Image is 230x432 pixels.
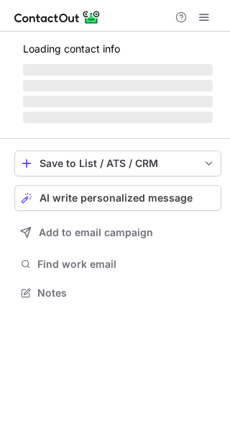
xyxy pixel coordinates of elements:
button: save-profile-one-click [14,150,221,176]
div: Save to List / ATS / CRM [40,158,196,169]
span: Add to email campaign [39,227,153,238]
button: Add to email campaign [14,220,221,246]
span: ‌ [23,64,213,76]
button: Notes [14,283,221,303]
span: ‌ [23,80,213,91]
img: ContactOut v5.3.10 [14,9,101,26]
span: Find work email [37,258,216,271]
span: AI write personalized message [40,192,193,204]
span: Notes [37,287,216,300]
button: AI write personalized message [14,185,221,211]
button: Find work email [14,254,221,274]
p: Loading contact info [23,43,213,55]
span: ‌ [23,96,213,107]
span: ‌ [23,112,213,123]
